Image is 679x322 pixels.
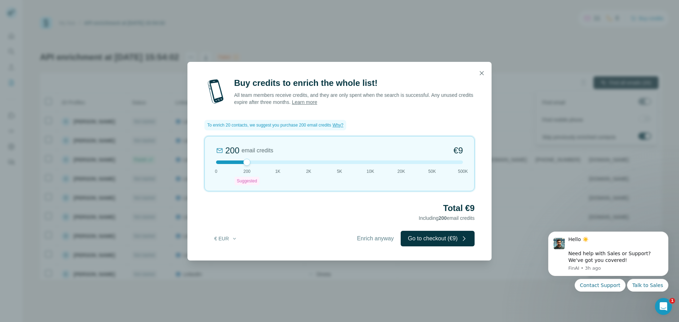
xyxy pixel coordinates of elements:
[235,177,259,185] div: Suggested
[209,232,242,245] button: € EUR
[204,203,475,214] h2: Total €9
[357,234,394,243] span: Enrich anyway
[655,298,672,315] iframe: Intercom live chat
[401,231,475,246] button: Go to checkout (€9)
[207,122,331,128] span: To enrich 20 contacts, we suggest you purchase 200 email credits
[337,168,342,175] span: 5K
[243,168,250,175] span: 200
[458,168,468,175] span: 500K
[367,168,374,175] span: 10K
[439,215,447,221] span: 200
[669,298,675,304] span: 1
[292,99,317,105] a: Learn more
[242,146,273,155] span: email credits
[397,168,405,175] span: 20K
[538,223,679,318] iframe: Intercom notifications message
[428,168,436,175] span: 50K
[306,168,311,175] span: 2K
[215,168,217,175] span: 0
[234,92,475,106] p: All team members receive credits, and they are only spent when the search is successful. Any unus...
[204,77,227,106] img: mobile-phone
[419,215,475,221] span: Including email credits
[453,145,463,156] span: €9
[332,123,343,128] span: Why?
[275,168,280,175] span: 1K
[225,145,239,156] div: 200
[350,231,401,246] button: Enrich anyway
